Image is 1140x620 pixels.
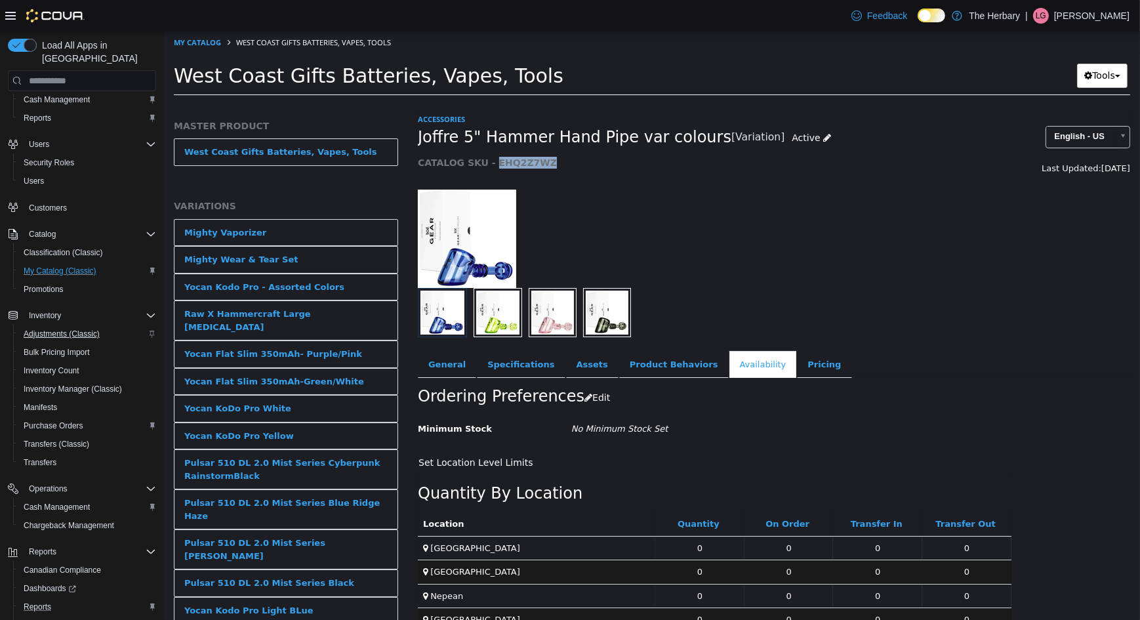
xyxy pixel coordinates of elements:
[18,381,156,397] span: Inventory Manager (Classic)
[3,225,161,243] button: Catalog
[18,245,156,260] span: Classification (Classic)
[18,455,156,470] span: Transfers
[20,317,198,330] div: Yocan Flat Slim 350mAh- Purple/Pink
[13,280,161,299] button: Promotions
[18,518,119,533] a: Chargeback Management
[13,417,161,435] button: Purchase Orders
[18,281,69,297] a: Promotions
[18,363,85,379] a: Inventory Count
[18,418,156,434] span: Purchase Orders
[24,329,100,339] span: Adjustments (Classic)
[20,546,190,559] div: Pulsar 510 DL 2.0 Mist Series Black
[3,306,161,325] button: Inventory
[24,520,114,531] span: Chargeback Management
[402,320,455,348] a: Assets
[313,320,401,348] a: Specifications
[913,33,964,57] button: Tools
[20,426,224,451] div: Pulsar 510 DL 2.0 Mist Series Cyberpunk RainstormBlack
[24,439,89,449] span: Transfers (Classic)
[13,109,161,127] button: Reports
[580,529,670,554] td: 0
[13,262,161,280] button: My Catalog (Classic)
[882,95,966,117] a: English - US
[254,453,418,473] h2: Quantity By Location
[13,172,161,190] button: Users
[18,436,156,452] span: Transfers (Classic)
[20,344,200,358] div: Yocan Flat Slim 350mAh-Green/White
[29,139,49,150] span: Users
[24,347,90,358] span: Bulk Pricing Import
[18,326,156,342] span: Adjustments (Classic)
[601,488,648,498] a: On Order
[24,247,103,258] span: Classification (Classic)
[29,547,56,557] span: Reports
[20,506,224,531] div: Pulsar 510 DL 2.0 Mist Series [PERSON_NAME]
[254,159,352,257] img: 150
[491,529,580,554] td: 0
[628,102,656,112] span: Active
[18,418,89,434] a: Purchase Orders
[18,173,49,189] a: Users
[20,222,134,236] div: Mighty Wear & Tear Set
[24,199,156,216] span: Customers
[13,243,161,262] button: Classification (Classic)
[18,400,62,415] a: Manifests
[24,266,96,276] span: My Catalog (Classic)
[3,480,161,498] button: Operations
[18,344,156,360] span: Bulk Pricing Import
[18,363,156,379] span: Inventory Count
[18,436,94,452] a: Transfers (Classic)
[18,92,156,108] span: Cash Management
[29,203,67,213] span: Customers
[24,583,76,594] span: Dashboards
[878,133,937,142] span: Last Updated:
[918,22,918,23] span: Dark Mode
[24,384,122,394] span: Inventory Manager (Classic)
[254,420,377,444] button: Set Location Level Limits
[10,33,399,56] span: West Coast Gifts Batteries, Vapes, Tools
[18,518,156,533] span: Chargeback Management
[13,380,161,398] button: Inventory Manager (Classic)
[18,155,79,171] a: Security Roles
[20,371,127,384] div: Yocan KoDo Pro White
[455,320,565,348] a: Product Behaviors
[13,91,161,109] button: Cash Management
[18,281,156,297] span: Promotions
[266,560,299,570] span: Nepean
[18,245,108,260] a: Classification (Classic)
[18,455,62,470] a: Transfers
[24,602,51,612] span: Reports
[10,7,57,16] a: My Catalog
[24,176,44,186] span: Users
[3,543,161,561] button: Reports
[24,457,56,468] span: Transfers
[26,9,85,22] img: Cova
[969,8,1020,24] p: The Herbary
[18,581,81,596] a: Dashboards
[254,126,783,138] h5: CATALOG SKU - EHQ2Z7WZ
[669,577,758,602] td: 0
[937,133,966,142] span: [DATE]
[24,502,90,512] span: Cash Management
[24,365,79,376] span: Inventory Count
[24,136,156,152] span: Users
[771,488,834,498] a: Transfer Out
[13,325,161,343] button: Adjustments (Classic)
[567,102,621,112] small: [Variation]
[18,381,127,397] a: Inventory Manager (Classic)
[18,499,156,515] span: Cash Management
[407,393,504,403] i: No Minimum Stock Set
[18,400,156,415] span: Manifests
[565,320,633,348] a: Availability
[266,584,356,594] span: [GEOGRAPHIC_DATA]
[882,96,948,116] span: English - US
[24,402,57,413] span: Manifests
[13,154,161,172] button: Security Roles
[24,308,156,323] span: Inventory
[24,481,156,497] span: Operations
[254,96,567,117] span: Joffre 5" Hammer Hand Pipe var colours
[259,487,302,500] button: Location
[580,505,670,529] td: 0
[13,343,161,362] button: Bulk Pricing Import
[491,577,580,602] td: 0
